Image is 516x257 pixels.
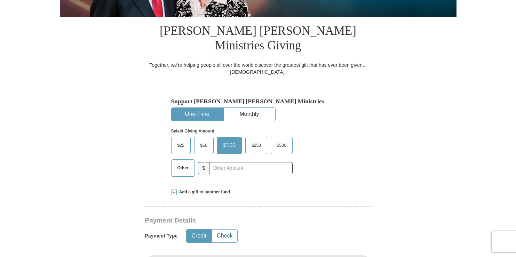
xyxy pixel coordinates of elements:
input: Other Amount [209,162,292,174]
h5: Support [PERSON_NAME] [PERSON_NAME] Ministries [171,98,345,105]
span: Add a gift to another fund [177,189,230,195]
span: $ [198,162,210,174]
span: $250 [248,140,264,151]
span: $25 [174,140,188,151]
button: One-Time [172,108,223,121]
strong: Select Giving Amount [171,129,214,134]
h5: Payment Type [145,233,178,239]
span: $500 [273,140,290,151]
button: Check [212,230,237,242]
button: Credit [186,230,211,242]
span: $100 [220,140,239,151]
span: $50 [197,140,211,151]
div: Together, we're helping people all over the world discover the greatest gift that has ever been g... [145,62,371,75]
button: Monthly [224,108,275,121]
span: Other [174,163,192,173]
h1: [PERSON_NAME] [PERSON_NAME] Ministries Giving [145,17,371,62]
h3: Payment Details [145,217,323,225]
